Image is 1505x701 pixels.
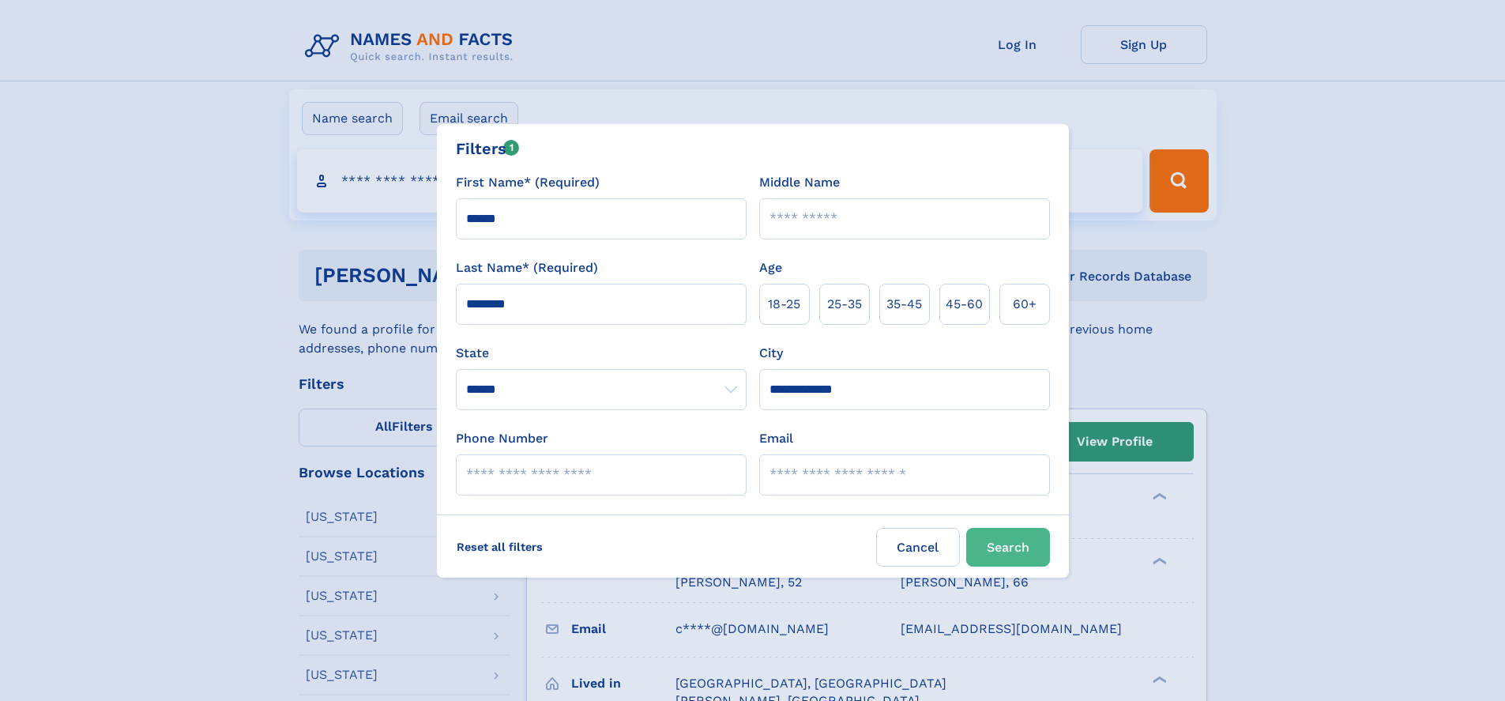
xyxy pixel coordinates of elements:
div: Filters [456,137,520,160]
span: 25‑35 [827,295,862,314]
span: 60+ [1013,295,1037,314]
span: 35‑45 [886,295,922,314]
button: Search [966,528,1050,567]
label: City [759,344,783,363]
label: Reset all filters [446,528,553,566]
span: 45‑60 [946,295,983,314]
span: 18‑25 [768,295,800,314]
label: State [456,344,747,363]
label: Phone Number [456,429,548,448]
label: Cancel [876,528,960,567]
label: Age [759,258,782,277]
label: Email [759,429,793,448]
label: First Name* (Required) [456,173,600,192]
label: Middle Name [759,173,840,192]
label: Last Name* (Required) [456,258,598,277]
